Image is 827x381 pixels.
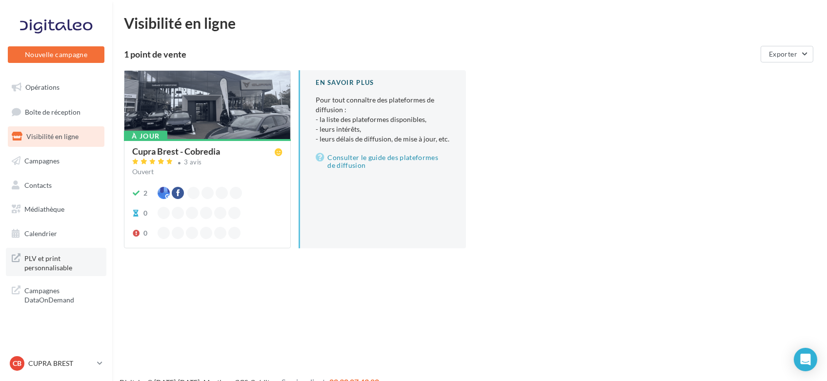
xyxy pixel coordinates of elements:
p: Pour tout connaître des plateformes de diffusion : [316,95,450,144]
div: Cupra Brest - Cobredia [132,147,220,156]
span: Ouvert [132,167,154,176]
p: CUPRA BREST [28,359,93,368]
span: CB [13,359,21,368]
div: Open Intercom Messenger [794,348,817,371]
span: Visibilité en ligne [26,132,79,140]
span: Médiathèque [24,205,64,213]
button: Exporter [761,46,813,62]
div: Visibilité en ligne [124,16,815,30]
span: Opérations [25,83,60,91]
span: Contacts [24,180,52,189]
div: 2 [143,188,147,198]
a: Consulter le guide des plateformes de diffusion [316,152,450,171]
a: Contacts [6,175,106,196]
a: 3 avis [132,157,282,169]
a: PLV et print personnalisable [6,248,106,277]
span: Campagnes DataOnDemand [24,284,101,305]
span: Campagnes [24,157,60,165]
a: Visibilité en ligne [6,126,106,147]
span: Calendrier [24,229,57,238]
span: Exporter [769,50,797,58]
a: Opérations [6,77,106,98]
div: En savoir plus [316,78,450,87]
button: Nouvelle campagne [8,46,104,63]
span: Boîte de réception [25,107,81,116]
div: 3 avis [184,159,202,165]
div: 1 point de vente [124,50,757,59]
a: CB CUPRA BREST [8,354,104,373]
div: 0 [143,208,147,218]
li: - leurs délais de diffusion, de mise à jour, etc. [316,134,450,144]
li: - la liste des plateformes disponibles, [316,115,450,124]
span: PLV et print personnalisable [24,252,101,273]
a: Campagnes [6,151,106,171]
a: Calendrier [6,223,106,244]
a: Campagnes DataOnDemand [6,280,106,309]
a: Médiathèque [6,199,106,220]
div: À jour [124,131,167,141]
li: - leurs intérêts, [316,124,450,134]
a: Boîte de réception [6,101,106,122]
div: 0 [143,228,147,238]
